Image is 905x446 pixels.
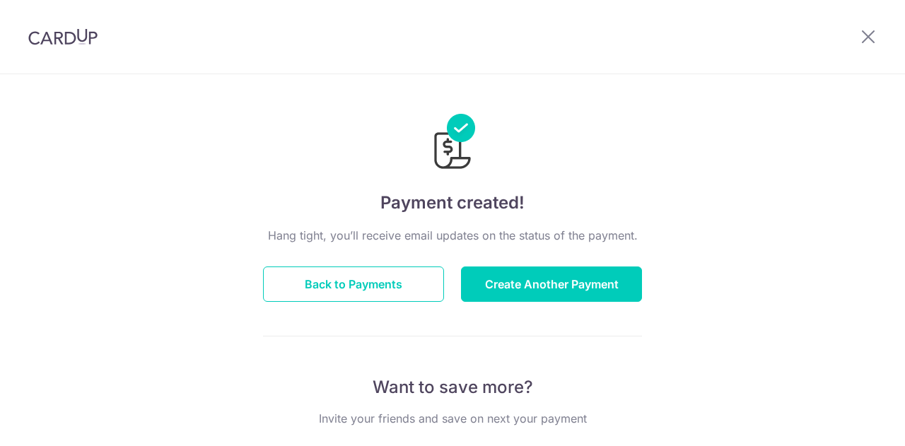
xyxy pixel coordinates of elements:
[28,28,98,45] img: CardUp
[263,227,642,244] p: Hang tight, you’ll receive email updates on the status of the payment.
[263,376,642,399] p: Want to save more?
[263,266,444,302] button: Back to Payments
[263,410,642,427] p: Invite your friends and save on next your payment
[430,114,475,173] img: Payments
[461,266,642,302] button: Create Another Payment
[263,190,642,216] h4: Payment created!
